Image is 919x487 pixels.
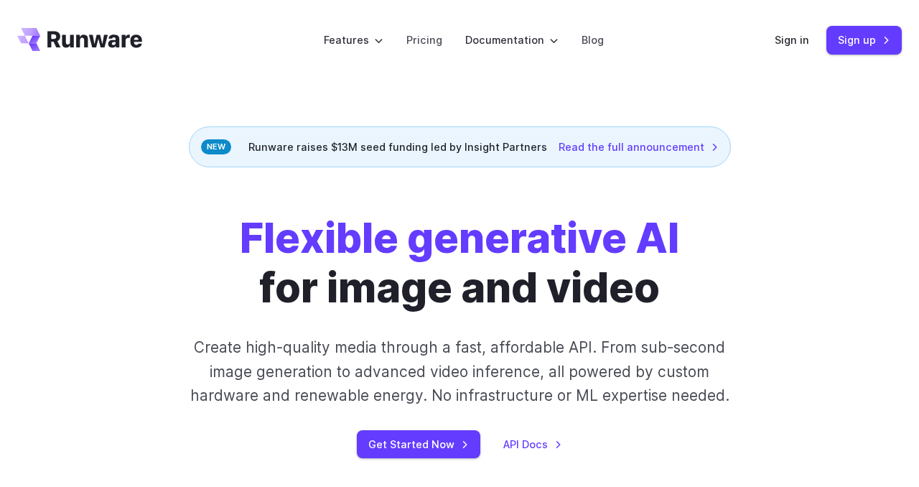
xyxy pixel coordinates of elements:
[17,28,142,51] a: Go to /
[240,213,679,263] strong: Flexible generative AI
[189,126,731,167] div: Runware raises $13M seed funding led by Insight Partners
[357,430,480,458] a: Get Started Now
[559,139,719,155] a: Read the full announcement
[324,32,383,48] label: Features
[582,32,604,48] a: Blog
[177,335,742,407] p: Create high-quality media through a fast, affordable API. From sub-second image generation to adv...
[826,26,902,54] a: Sign up
[406,32,442,48] a: Pricing
[775,32,809,48] a: Sign in
[465,32,559,48] label: Documentation
[503,436,562,453] a: API Docs
[240,213,679,312] h1: for image and video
